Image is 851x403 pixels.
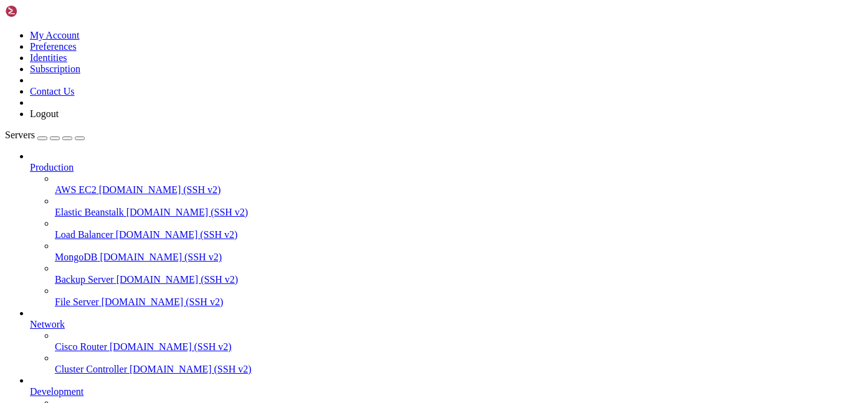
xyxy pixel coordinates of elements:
span: Network [30,319,65,330]
span: [DOMAIN_NAME] (SSH v2) [126,207,249,217]
a: Load Balancer [DOMAIN_NAME] (SSH v2) [55,229,846,240]
a: Cisco Router [DOMAIN_NAME] (SSH v2) [55,341,846,353]
li: AWS EC2 [DOMAIN_NAME] (SSH v2) [55,173,846,196]
img: Shellngn [5,5,77,17]
a: Subscription [30,64,80,74]
a: MongoDB [DOMAIN_NAME] (SSH v2) [55,252,846,263]
span: [DOMAIN_NAME] (SSH v2) [102,296,224,307]
span: Development [30,386,83,397]
li: Cluster Controller [DOMAIN_NAME] (SSH v2) [55,353,846,375]
a: File Server [DOMAIN_NAME] (SSH v2) [55,296,846,308]
span: [DOMAIN_NAME] (SSH v2) [110,341,232,352]
li: Load Balancer [DOMAIN_NAME] (SSH v2) [55,218,846,240]
a: AWS EC2 [DOMAIN_NAME] (SSH v2) [55,184,846,196]
span: [DOMAIN_NAME] (SSH v2) [99,184,221,195]
li: Network [30,308,846,375]
span: Servers [5,130,35,140]
span: [DOMAIN_NAME] (SSH v2) [100,252,222,262]
li: Elastic Beanstalk [DOMAIN_NAME] (SSH v2) [55,196,846,218]
a: Development [30,386,846,397]
li: Cisco Router [DOMAIN_NAME] (SSH v2) [55,330,846,353]
span: Cluster Controller [55,364,127,374]
a: Backup Server [DOMAIN_NAME] (SSH v2) [55,274,846,285]
span: Elastic Beanstalk [55,207,124,217]
a: Preferences [30,41,77,52]
li: MongoDB [DOMAIN_NAME] (SSH v2) [55,240,846,263]
li: Production [30,151,846,308]
span: [DOMAIN_NAME] (SSH v2) [130,364,252,374]
a: Elastic Beanstalk [DOMAIN_NAME] (SSH v2) [55,207,846,218]
span: [DOMAIN_NAME] (SSH v2) [116,274,239,285]
span: MongoDB [55,252,97,262]
a: Servers [5,130,85,140]
a: Cluster Controller [DOMAIN_NAME] (SSH v2) [55,364,846,375]
a: Network [30,319,846,330]
li: Backup Server [DOMAIN_NAME] (SSH v2) [55,263,846,285]
a: My Account [30,30,80,40]
a: Contact Us [30,86,75,97]
a: Logout [30,108,59,119]
a: Identities [30,52,67,63]
span: Cisco Router [55,341,107,352]
span: Backup Server [55,274,114,285]
span: File Server [55,296,99,307]
span: Load Balancer [55,229,113,240]
li: File Server [DOMAIN_NAME] (SSH v2) [55,285,846,308]
a: Production [30,162,846,173]
span: [DOMAIN_NAME] (SSH v2) [116,229,238,240]
span: AWS EC2 [55,184,97,195]
span: Production [30,162,74,173]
